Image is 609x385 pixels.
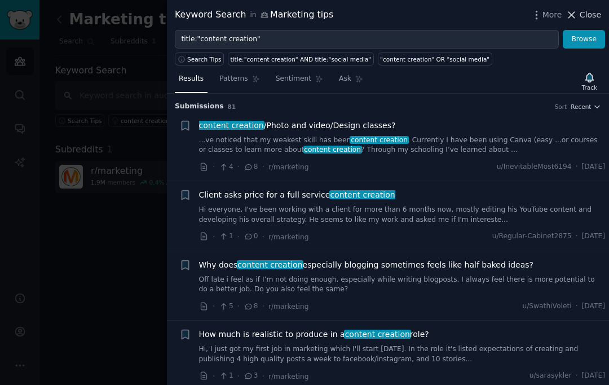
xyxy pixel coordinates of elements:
a: Why doescontent creationespecially blogging sometimes feels like half baked ideas? [199,259,534,271]
span: · [262,370,264,382]
button: Search Tips [175,53,224,65]
span: · [213,161,215,173]
div: title:"content creation" AND title:"social media" [231,55,372,63]
span: · [262,231,264,243]
button: Close [566,9,601,21]
span: u/SwathiVoleti [522,301,571,312]
span: Sentiment [276,74,311,84]
span: u/Regular-Cabinet2875 [492,231,572,242]
span: · [213,300,215,312]
span: 1 [219,371,233,381]
span: · [213,231,215,243]
span: · [237,231,240,243]
span: How much is realistic to produce in a role? [199,329,429,340]
a: content creation/Photo and video/Design classes? [199,120,396,132]
span: · [262,300,264,312]
span: · [237,370,240,382]
a: Hi, I just got my first job in marketing which I'll start [DATE]. In the role it's listed expecta... [199,344,606,364]
span: 8 [244,301,258,312]
a: Ask [335,70,367,93]
span: 8 [244,162,258,172]
span: [DATE] [582,301,605,312]
span: · [576,371,578,381]
span: Submission s [175,102,224,112]
span: 0 [244,231,258,242]
span: · [262,161,264,173]
span: r/marketing [268,163,309,171]
a: title:"content creation" AND title:"social media" [228,53,374,65]
span: · [213,370,215,382]
a: Sentiment [272,70,327,93]
span: content creation [303,146,362,154]
span: [DATE] [582,371,605,381]
input: Try a keyword related to your business [175,30,559,49]
span: · [576,162,578,172]
span: Search Tips [187,55,222,63]
div: Sort [555,103,567,111]
div: Track [582,84,597,91]
span: [DATE] [582,162,605,172]
span: 1 [219,231,233,242]
button: Recent [571,103,601,111]
span: content creation [329,190,396,199]
a: "content creation" OR "social media" [378,53,492,65]
span: in [250,10,256,20]
span: · [576,231,578,242]
span: Why does especially blogging sometimes feels like half baked ideas? [199,259,534,271]
a: Hi everyone, I've been working with a client for more than 6 months now, mostly editing his YouTu... [199,205,606,225]
span: u/InevitableMost6194 [497,162,572,172]
button: Track [578,69,601,93]
a: ...ve noticed that my weakest skill has beencontent creation. Currently I have been using Canva (... [199,135,606,155]
a: Off late i feel as if I’m not doing enough, especially while writing blogposts. I always feel the... [199,275,606,295]
span: 81 [228,103,236,110]
span: 3 [244,371,258,381]
span: Ask [339,74,351,84]
a: Client asks price for a full servicecontent creation [199,189,395,201]
span: [DATE] [582,231,605,242]
div: Keyword Search Marketing tips [175,8,333,22]
span: 5 [219,301,233,312]
span: · [576,301,578,312]
span: Results [179,74,204,84]
button: More [531,9,562,21]
span: content creation [350,136,408,144]
div: "content creation" OR "social media" [380,55,489,63]
a: How much is realistic to produce in acontent creationrole? [199,329,429,340]
span: u/sarasykler [529,371,572,381]
span: r/marketing [268,233,309,241]
span: content creation [344,330,411,339]
span: r/marketing [268,303,309,310]
span: Recent [571,103,591,111]
a: Patterns [215,70,263,93]
span: 4 [219,162,233,172]
span: · [237,300,240,312]
span: Client asks price for a full service [199,189,395,201]
span: content creation [198,121,265,130]
span: content creation [237,260,304,269]
a: Results [175,70,208,93]
button: Browse [563,30,605,49]
span: /Photo and video/Design classes? [199,120,396,132]
span: r/marketing [268,373,309,380]
span: Patterns [219,74,248,84]
span: · [237,161,240,173]
span: More [542,9,562,21]
span: Close [580,9,601,21]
